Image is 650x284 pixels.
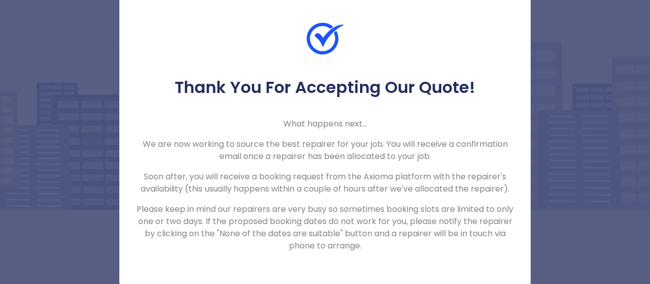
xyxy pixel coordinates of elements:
[136,203,514,252] p: Please keep in mind our repairers are very busy so sometimes booking slots are limited to only on...
[136,171,514,195] p: Soon after, you will receive a booking request from the Axioma platform with the repairer's avail...
[136,138,514,163] p: We are now working to source the best repairer for your job. You will receive a confirmation emai...
[136,118,514,130] p: What happens next...
[307,20,343,57] img: Check
[136,77,514,98] h5: Thank You For Accepting Our Quote!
